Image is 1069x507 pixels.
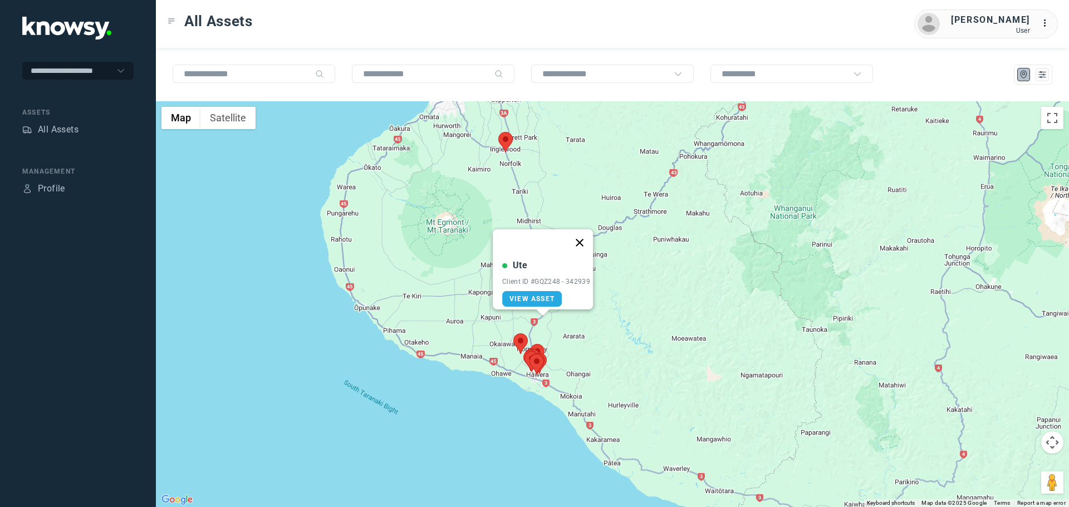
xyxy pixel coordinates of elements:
button: Show street map [161,107,200,129]
div: Ute [513,259,527,272]
div: : [1041,17,1055,30]
a: Open this area in Google Maps (opens a new window) [159,493,195,507]
div: All Assets [38,123,79,136]
tspan: ... [1042,19,1053,27]
a: View Asset [502,291,562,307]
div: Assets [22,125,32,135]
img: Google [159,493,195,507]
div: Profile [22,184,32,194]
button: Show satellite imagery [200,107,256,129]
div: [PERSON_NAME] [951,13,1030,27]
button: Drag Pegman onto the map to open Street View [1041,471,1063,494]
div: Management [22,166,134,176]
button: Toggle fullscreen view [1041,107,1063,129]
div: Search [315,70,324,78]
img: Application Logo [22,17,111,40]
div: List [1037,70,1047,80]
div: : [1041,17,1055,32]
div: Profile [38,182,65,195]
button: Close [566,229,593,256]
div: User [951,27,1030,35]
div: Map [1019,70,1029,80]
div: Toggle Menu [168,17,175,25]
a: ProfileProfile [22,182,65,195]
div: Assets [22,107,134,117]
span: All Assets [184,11,253,31]
button: Keyboard shortcuts [867,499,915,507]
div: Client ID #GQZ248 - 342939 [502,278,590,286]
a: Report a map error [1017,500,1066,506]
button: Map camera controls [1041,431,1063,454]
span: View Asset [509,295,555,303]
span: Map data ©2025 Google [921,500,987,506]
div: Search [494,70,503,78]
a: Terms (opens in new tab) [994,500,1011,506]
img: avatar.png [918,13,940,35]
a: AssetsAll Assets [22,123,79,136]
